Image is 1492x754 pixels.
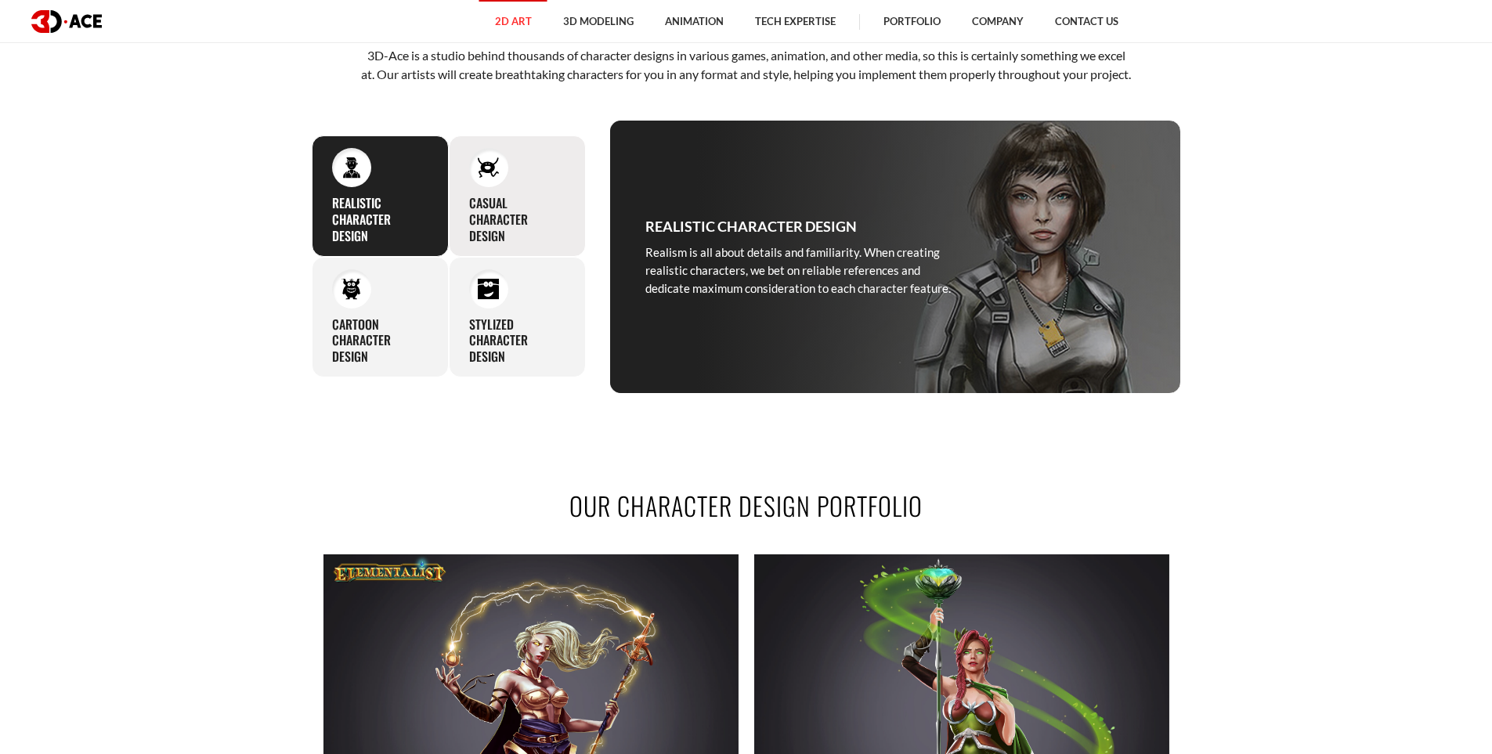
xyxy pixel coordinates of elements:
h2: Our Character Design Portfolio [312,488,1181,523]
img: Realistic character design [341,157,362,179]
img: logo dark [31,10,102,33]
h3: Casual character design [469,195,565,244]
p: Realism is all about details and familiarity. When creating realistic characters, we bet on relia... [645,244,966,298]
img: Cartoon character design [341,278,362,299]
h3: Realistic character design [645,215,857,237]
h3: Cartoon character design [332,316,428,365]
img: Stylized character design [478,278,499,299]
h3: Realistic character design [332,195,428,244]
p: 3D-Ace is a studio behind thousands of character designs in various games, animation, and other m... [360,46,1132,85]
img: Casual character design [478,157,499,179]
h3: Stylized character design [469,316,565,365]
